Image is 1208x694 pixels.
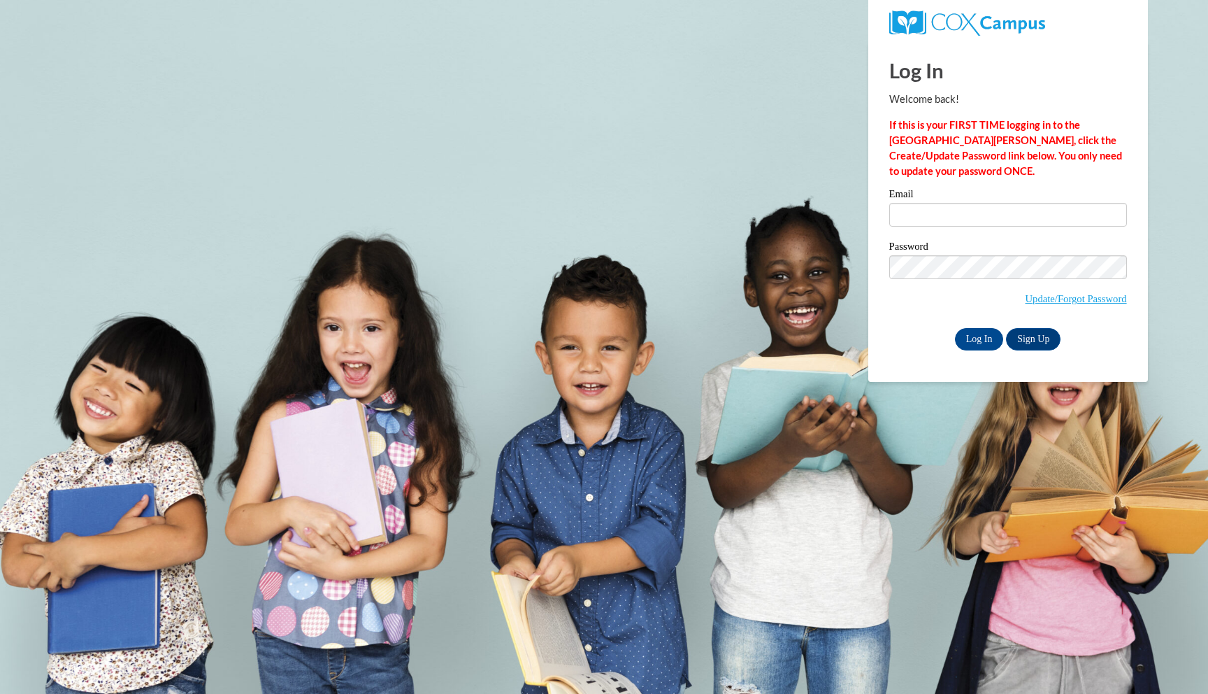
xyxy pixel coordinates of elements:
[889,189,1127,203] label: Email
[889,56,1127,85] h1: Log In
[955,328,1004,350] input: Log In
[889,119,1122,177] strong: If this is your FIRST TIME logging in to the [GEOGRAPHIC_DATA][PERSON_NAME], click the Create/Upd...
[889,10,1045,36] img: COX Campus
[1026,293,1127,304] a: Update/Forgot Password
[889,92,1127,107] p: Welcome back!
[889,16,1045,28] a: COX Campus
[1006,328,1060,350] a: Sign Up
[889,241,1127,255] label: Password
